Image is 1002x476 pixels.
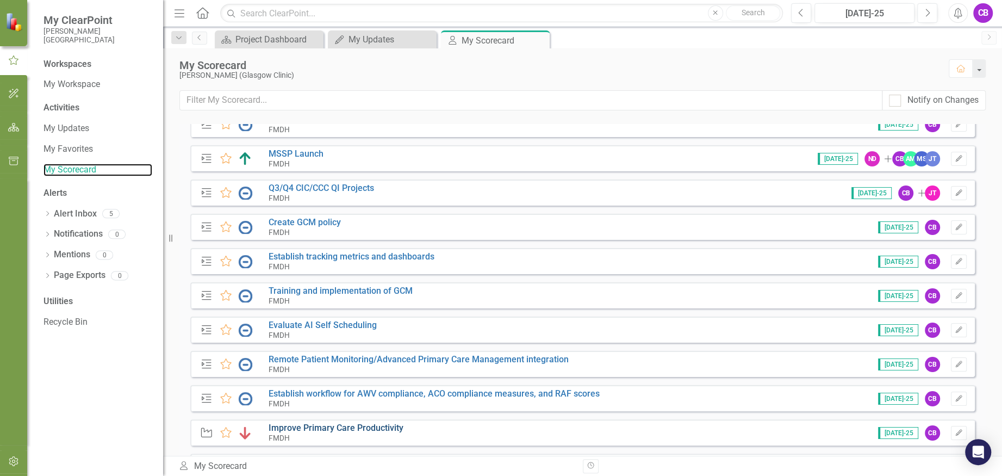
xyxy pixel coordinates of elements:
div: 5 [102,209,120,219]
img: No Information [238,289,252,302]
button: Search [726,5,780,21]
small: FMDH [269,125,290,134]
div: Project Dashboard [235,33,321,46]
div: CB [898,186,913,201]
small: FMDH [269,262,290,271]
div: Utilities [43,295,152,308]
a: Evaluate AI Self Scheduling [269,320,377,330]
img: No Information [238,324,252,337]
div: CB [925,425,940,441]
div: [PERSON_NAME] (Glasgow Clinic) [179,71,938,79]
a: Remote Patient Monitoring/Advanced Primary Care Management integration [269,354,569,364]
small: FMDH [269,434,290,442]
span: Search [741,8,764,17]
img: No Information [238,392,252,405]
div: ND [864,151,880,166]
img: No Information [238,255,252,268]
input: Search ClearPoint... [220,4,783,23]
div: CB [925,117,940,132]
a: Improve Primary Care Productivity [269,423,403,433]
a: Alert Inbox [54,208,97,220]
small: FMDH [269,296,290,305]
div: Workspaces [43,58,91,71]
a: My Updates [331,33,434,46]
div: MS [914,151,929,166]
span: [DATE]-25 [878,427,918,439]
div: 0 [111,271,128,280]
div: AM [903,151,918,166]
button: CB [973,3,993,23]
img: Above Target [238,152,252,165]
div: CB [925,391,940,406]
small: FMDH [269,194,290,202]
div: Alerts [43,187,152,200]
a: Project Dashboard [217,33,321,46]
span: [DATE]-25 [851,187,892,199]
div: 0 [108,230,126,239]
div: My Scorecard [178,460,574,473]
div: Open Intercom Messenger [965,439,991,465]
div: CB [925,288,940,304]
a: Page Exports [54,269,105,282]
a: My Workspace [43,78,152,91]
a: Establish workflow for AWV compliance, ACO compliance measures, and RAF scores [269,388,600,399]
small: FMDH [269,365,290,374]
img: No Information [238,358,252,371]
div: Activities [43,102,152,114]
a: Mentions [54,249,90,261]
span: [DATE]-25 [818,153,858,165]
span: My ClearPoint [43,14,152,27]
div: Notify on Changes [907,94,979,107]
div: My Updates [348,33,434,46]
small: FMDH [269,159,290,168]
button: [DATE]-25 [814,3,914,23]
small: FMDH [269,331,290,339]
small: FMDH [269,399,290,408]
a: MSSP Launch [269,149,323,159]
div: 0 [96,250,113,259]
img: No Information [238,187,252,200]
span: [DATE]-25 [878,358,918,370]
img: ClearPoint Strategy [5,13,24,32]
div: JT [925,186,940,201]
a: Recycle Bin [43,316,152,329]
span: [DATE]-25 [878,119,918,131]
div: CB [925,220,940,235]
small: [PERSON_NAME][GEOGRAPHIC_DATA] [43,27,152,45]
img: No Information [238,221,252,234]
div: My Scorecard [462,34,547,47]
a: Establish tracking metrics and dashboards [269,251,434,262]
span: [DATE]-25 [878,290,918,302]
a: My Favorites [43,143,152,156]
a: My Scorecard [43,164,152,176]
span: [DATE]-25 [878,256,918,268]
span: [DATE]-25 [878,393,918,405]
img: Below Plan [238,426,252,440]
a: Notifications [54,228,103,240]
div: [DATE]-25 [818,7,911,20]
div: CB [925,254,940,269]
a: Training and implementation of GCM [269,286,413,296]
img: No Information [238,118,252,131]
div: CB [892,151,907,166]
div: My Scorecard [179,59,938,71]
small: FMDH [269,228,290,237]
input: Filter My Scorecard... [179,90,882,110]
a: Q3/Q4 CIC/CCC QI Projects [269,183,374,193]
div: JT [925,151,940,166]
span: [DATE]-25 [878,221,918,233]
a: Create GCM policy [269,217,341,227]
a: My Updates [43,122,152,135]
div: CB [925,323,940,338]
div: CB [925,357,940,372]
span: [DATE]-25 [878,324,918,336]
